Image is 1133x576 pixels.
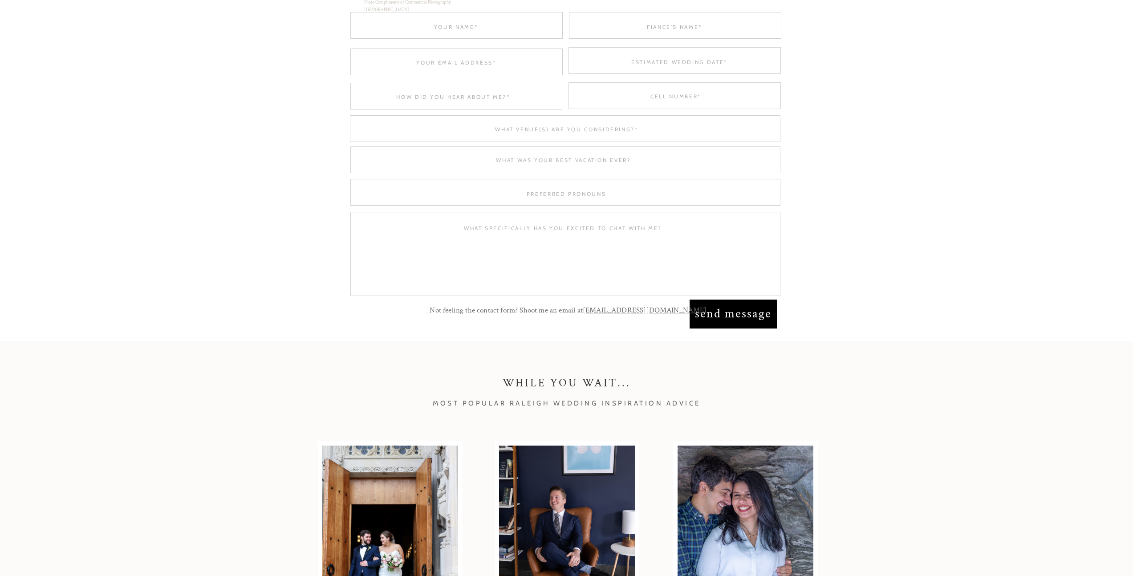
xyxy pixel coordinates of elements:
p: Not feeling the contact form? Shoot me an email at [414,304,723,317]
a: while you wait... [425,377,709,403]
a: [EMAIL_ADDRESS][DOMAIN_NAME] [583,305,707,315]
a: send message [694,304,773,324]
p: MOST POPULAR RALEIGH WEDDING INSPIRATION ADVICE [361,398,773,408]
